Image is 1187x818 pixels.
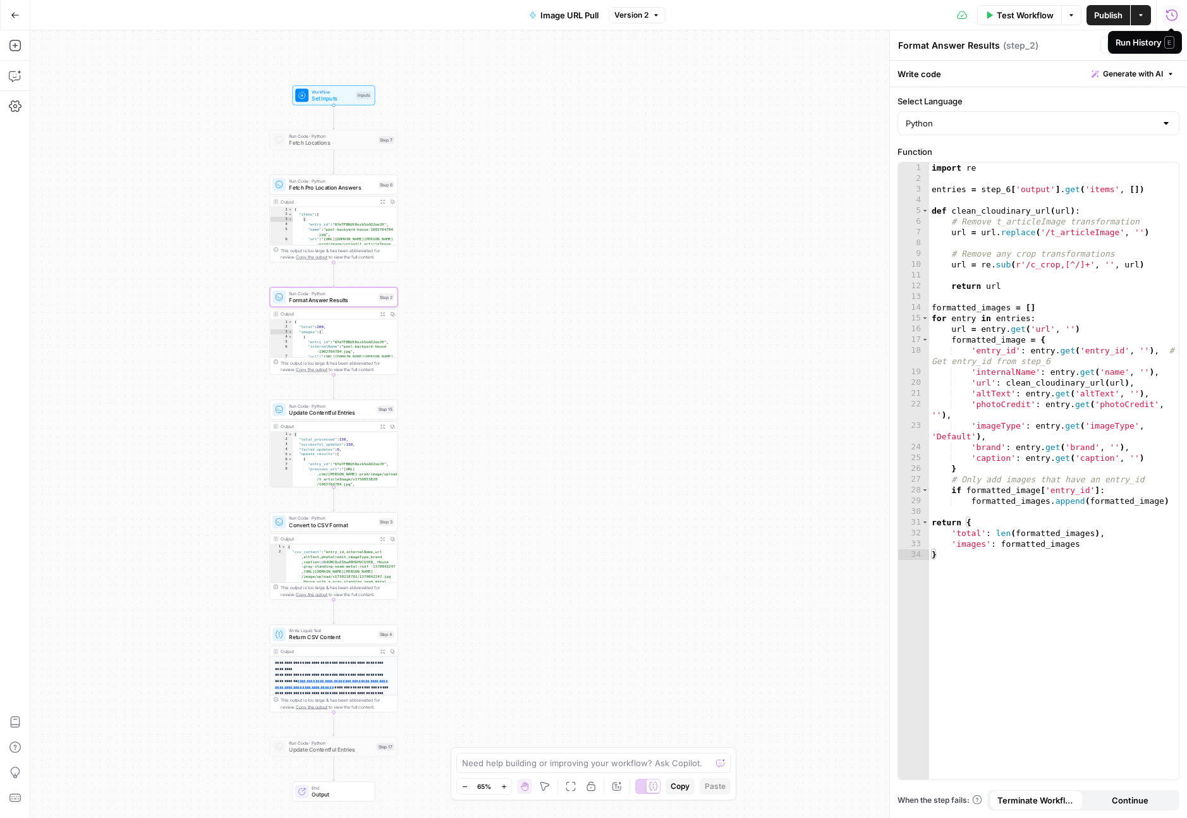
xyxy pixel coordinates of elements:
[377,406,394,413] div: Step 15
[281,535,375,542] div: Output
[281,311,375,317] div: Output
[898,442,929,453] div: 24
[270,487,293,502] div: 9
[898,399,929,420] div: 22
[609,7,666,23] button: Version 2
[270,452,293,457] div: 5
[977,5,1061,25] button: Test Workflow
[270,781,398,801] div: EndOutput
[898,795,982,806] a: When the step fails:
[270,512,398,600] div: Run Code · PythonConvert to CSV FormatStep 3Output{ "csv_content":"entry_id,internalName,url ,alt...
[289,521,375,529] span: Convert to CSV Format
[922,517,928,528] span: Toggle code folding, rows 31 through 34
[898,291,929,302] div: 13
[898,227,929,238] div: 7
[379,137,394,144] div: Step 7
[898,39,1000,52] textarea: Format Answer Results
[898,184,929,195] div: 3
[289,628,374,634] span: Write Liquid Text
[270,447,293,452] div: 4
[922,334,928,345] span: Toggle code folding, rows 17 through 26
[898,248,929,259] div: 9
[296,255,327,260] span: Copy the output
[312,784,368,791] span: End
[614,9,648,21] span: Version 2
[270,329,293,334] div: 3
[1003,39,1038,52] span: ( step_2 )
[898,238,929,248] div: 8
[1087,66,1179,82] button: Generate with AI
[289,740,373,746] span: Run Code · Python
[332,106,335,130] g: Edge from start to step_7
[296,367,327,372] span: Copy the output
[281,648,375,654] div: Output
[289,408,373,417] span: Update Contentful Entries
[898,195,929,205] div: 4
[666,778,695,795] button: Copy
[312,790,368,798] span: Output
[356,92,371,99] div: Inputs
[281,247,394,260] div: This output is too large & has been abbreviated for review. to view the full content.
[289,133,375,139] span: Run Code · Python
[270,456,293,461] div: 6
[477,781,491,791] span: 65%
[270,217,293,222] div: 3
[898,420,929,442] div: 23
[288,334,292,339] span: Toggle code folding, rows 4 through 13
[270,237,293,252] div: 6
[898,173,929,184] div: 2
[289,515,375,522] span: Run Code · Python
[1094,9,1123,21] span: Publish
[270,339,293,345] div: 5
[378,631,394,638] div: Step 4
[1103,68,1163,80] span: Generate with AI
[898,539,929,549] div: 33
[288,452,292,457] span: Toggle code folding, rows 5 through 1206
[288,319,292,324] span: Toggle code folding, rows 1 through 1655
[270,324,293,329] div: 2
[270,437,293,442] div: 2
[332,487,335,511] g: Edge from step_15 to step_3
[898,474,929,485] div: 27
[270,432,293,437] div: 1
[898,506,929,517] div: 30
[270,737,398,757] div: Run Code · PythonUpdate Contentful EntriesStep 17
[898,453,929,463] div: 25
[521,5,606,25] button: Image URL Pull
[288,329,292,334] span: Toggle code folding, rows 3 through 1654
[377,743,394,751] div: Step 17
[289,746,373,754] span: Update Contentful Entries
[270,227,293,237] div: 5
[898,281,929,291] div: 12
[898,367,929,377] div: 19
[270,334,293,339] div: 4
[296,704,327,709] span: Copy the output
[289,633,374,642] span: Return CSV Content
[270,400,398,487] div: Run Code · PythonUpdate Contentful EntriesStep 15Output{ "total_processed":150, "successful_updat...
[898,205,929,216] div: 5
[289,296,375,304] span: Format Answer Results
[906,117,1156,130] input: Python
[288,212,292,217] span: Toggle code folding, rows 2 through 1818
[281,360,394,373] div: This output is too large & has been abbreviated for review. to view the full content.
[705,781,726,792] span: Paste
[289,139,375,147] span: Fetch Locations
[898,313,929,324] div: 15
[1116,36,1174,49] div: Run History
[270,345,293,355] div: 6
[332,150,335,174] g: Edge from step_7 to step_6
[332,712,335,736] g: Edge from step_4 to step_17
[270,130,398,150] div: Run Code · PythonFetch LocationsStep 7
[332,375,335,399] g: Edge from step_2 to step_15
[270,467,293,486] div: 8
[898,377,929,388] div: 20
[898,528,929,539] div: 32
[898,302,929,313] div: 14
[922,205,928,216] span: Toggle code folding, rows 5 through 12
[332,600,335,624] g: Edge from step_3 to step_4
[997,794,1076,807] span: Terminate Workflow
[1087,5,1130,25] button: Publish
[898,517,929,528] div: 31
[289,403,373,409] span: Run Code · Python
[332,757,335,781] g: Edge from step_17 to end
